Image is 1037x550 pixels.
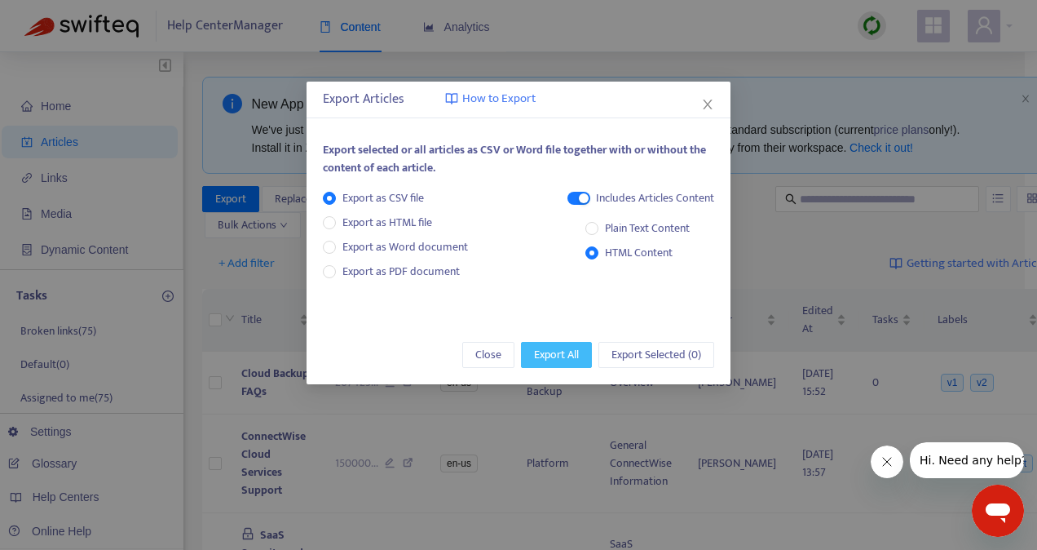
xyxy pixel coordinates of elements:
span: Hi. Need any help? [10,11,117,24]
span: Close [475,346,501,364]
span: Export as CSV file [336,189,430,207]
iframe: Message from company [910,442,1024,478]
button: Export All [521,342,592,368]
span: Export as Word document [336,238,474,256]
span: How to Export [462,90,536,109]
iframe: Button to launch messaging window [972,485,1024,537]
iframe: Close message [871,446,903,478]
span: HTML Content [598,244,679,262]
span: Export All [534,346,579,364]
span: Export selected or all articles as CSV or Word file together with or without the content of each ... [323,140,706,177]
div: Export Articles [323,90,714,109]
button: Export Selected (0) [598,342,714,368]
button: Close [462,342,514,368]
button: Close [699,95,717,113]
span: close [701,98,714,111]
span: Plain Text Content [598,220,696,237]
img: image-link [445,92,458,105]
a: How to Export [445,90,536,109]
div: Includes Articles Content [596,189,714,207]
span: Export as PDF document [342,262,460,281]
span: Export as HTML file [336,214,439,232]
